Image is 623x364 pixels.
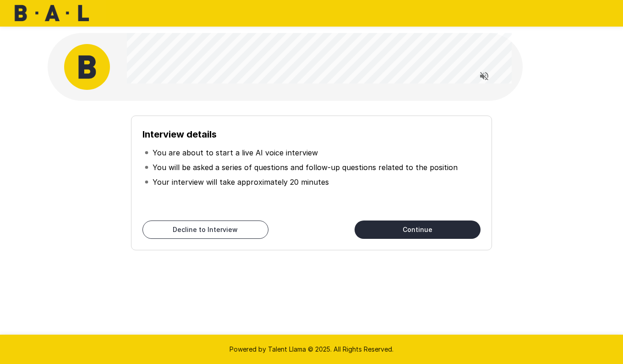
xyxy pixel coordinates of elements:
button: Continue [355,221,481,239]
b: Interview details [142,129,217,140]
button: Decline to Interview [142,221,268,239]
button: Read questions aloud [475,67,493,85]
p: Your interview will take approximately 20 minutes [153,176,329,188]
img: bal_avatar.png [64,44,110,90]
p: You will be asked a series of questions and follow-up questions related to the position [153,162,458,173]
p: You are about to start a live AI voice interview [153,147,318,158]
p: Powered by Talent Llama © 2025. All Rights Reserved. [11,345,612,354]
